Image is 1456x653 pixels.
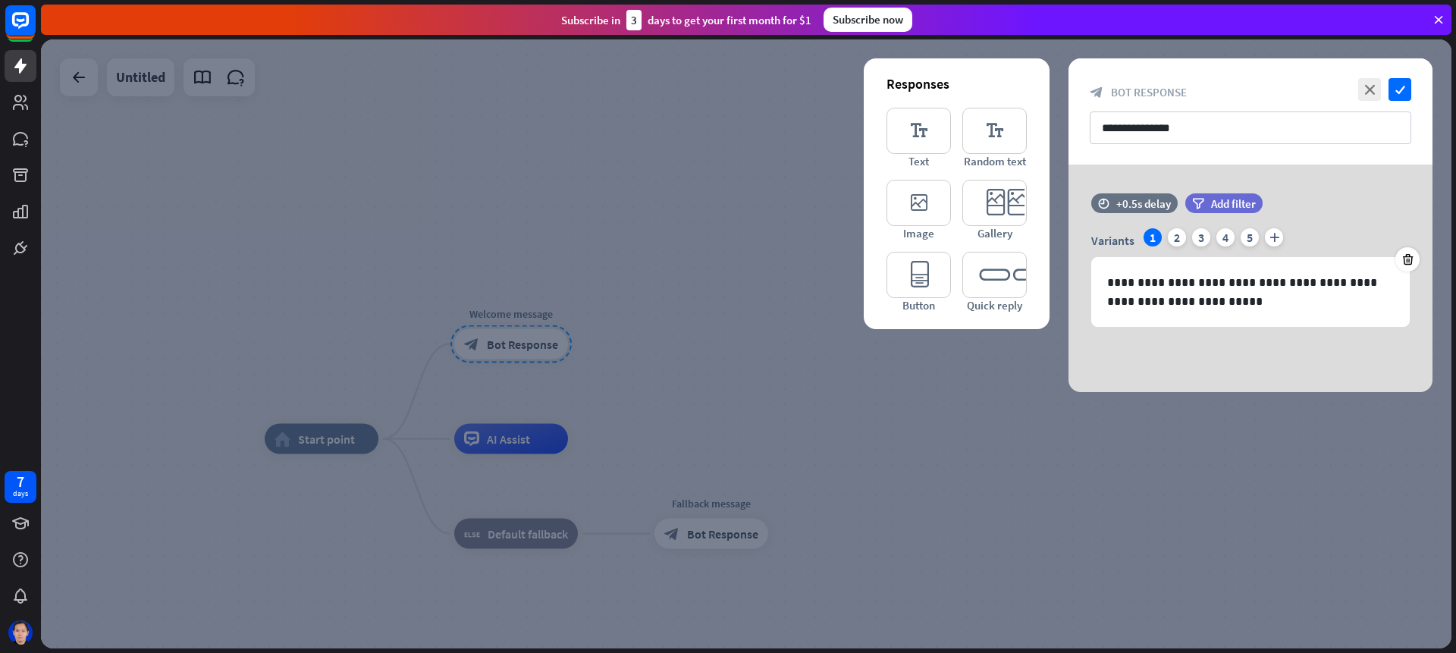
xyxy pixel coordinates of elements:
i: plus [1265,228,1283,246]
div: 7 [17,475,24,488]
div: 1 [1144,228,1162,246]
span: Bot Response [1111,85,1187,99]
div: +0.5s delay [1116,196,1171,211]
div: 5 [1241,228,1259,246]
div: Subscribe now [824,8,912,32]
i: block_bot_response [1090,86,1103,99]
div: days [13,488,28,499]
span: Variants [1091,233,1134,248]
i: time [1098,198,1109,209]
button: Open LiveChat chat widget [12,6,58,52]
div: 3 [626,10,642,30]
i: filter [1192,198,1204,209]
div: 2 [1168,228,1186,246]
i: check [1389,78,1411,101]
div: Subscribe in days to get your first month for $1 [561,10,811,30]
a: 7 days [5,471,36,503]
div: 3 [1192,228,1210,246]
span: Add filter [1211,196,1256,211]
i: close [1358,78,1381,101]
div: 4 [1216,228,1235,246]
